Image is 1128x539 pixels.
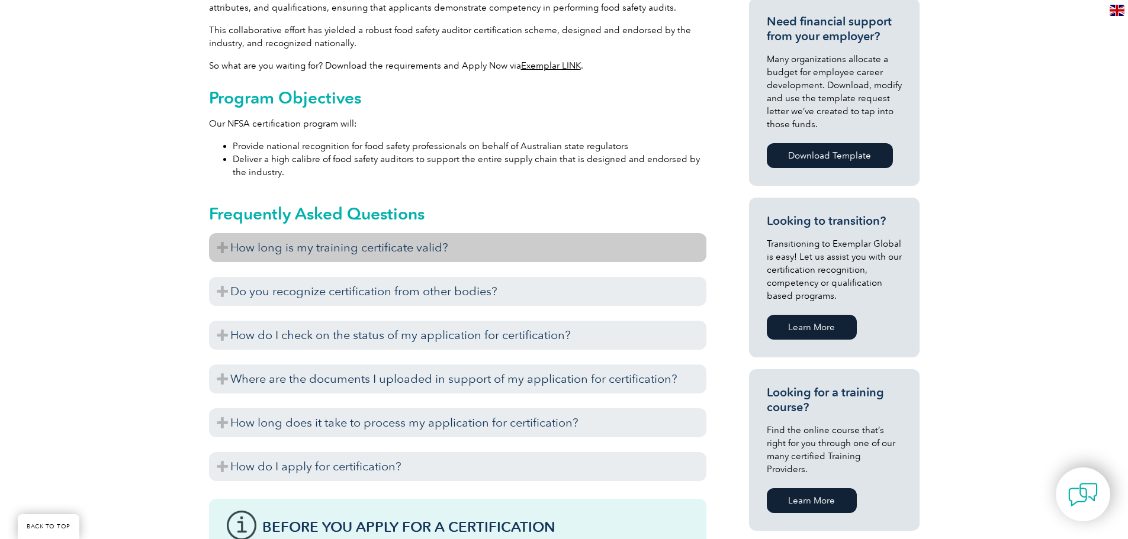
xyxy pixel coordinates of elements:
h3: How long is my training certificate valid? [209,233,706,262]
h3: Need financial support from your employer? [767,14,902,44]
p: So what are you waiting for? Download the requirements and Apply Now via . [209,59,706,72]
p: This collaborative effort has yielded a robust food safety auditor certification scheme, designed... [209,24,706,50]
img: contact-chat.png [1068,480,1098,509]
a: Download Template [767,143,893,168]
li: Provide national recognition for food safety professionals on behalf of Australian state regulators [233,140,706,153]
p: Find the online course that’s right for you through one of our many certified Training Providers. [767,424,902,476]
a: Learn More [767,315,857,340]
h3: How do I apply for certification? [209,452,706,481]
h2: Program Objectives [209,88,706,107]
h3: Looking for a training course? [767,385,902,415]
h3: Looking to transition? [767,214,902,228]
h3: Before You Apply For a Certification [262,519,689,534]
a: Exemplar LINK [521,60,581,71]
h3: Do you recognize certification from other bodies? [209,277,706,306]
a: BACK TO TOP [18,514,79,539]
li: Deliver a high calibre of food safety auditors to support the entire supply chain that is designe... [233,153,706,179]
p: Our NFSA certification program will: [209,117,706,130]
img: en [1110,5,1124,16]
h3: Where are the documents I uploaded in support of my application for certification? [209,364,706,393]
p: Transitioning to Exemplar Global is easy! Let us assist you with our certification recognition, c... [767,237,902,302]
h2: Frequently Asked Questions [209,204,706,223]
h3: How do I check on the status of my application for certification? [209,321,706,350]
h3: How long does it take to process my application for certification? [209,408,706,437]
a: Learn More [767,488,857,513]
p: Many organizations allocate a budget for employee career development. Download, modify and use th... [767,53,902,131]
